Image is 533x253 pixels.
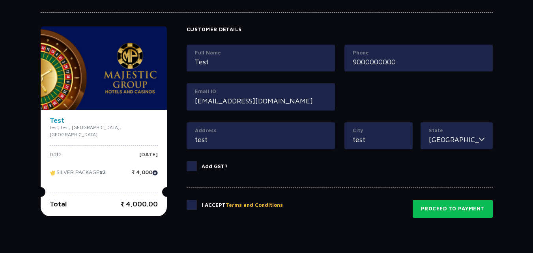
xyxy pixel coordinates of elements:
[139,152,158,163] p: [DATE]
[99,169,106,176] strong: x2
[187,26,493,33] h4: Customer Details
[120,199,158,209] p: ₹ 4,000.00
[353,56,484,67] input: Mobile
[50,117,158,124] h4: Test
[195,134,327,145] input: Address
[195,49,327,57] label: Full Name
[202,163,228,171] p: Add GST?
[195,127,327,135] label: Address
[195,56,327,67] input: Full Name
[479,134,484,145] img: toggler icon
[413,200,493,218] button: Proceed to Payment
[195,96,327,106] input: Email ID
[202,201,283,209] p: I Accept
[429,127,484,135] label: State
[41,26,167,110] img: majesticPride-banner
[353,127,404,135] label: City
[50,169,106,181] p: SILVER PACKAGE
[226,201,283,209] button: Terms and Conditions
[50,199,67,209] p: Total
[353,49,484,57] label: Phone
[132,169,158,181] p: ₹ 4,000
[353,134,404,145] input: City
[429,134,479,145] input: State
[195,88,327,96] label: Email ID
[50,169,56,176] img: tikcet
[50,152,62,163] p: Date
[50,124,158,138] p: test, test, [GEOGRAPHIC_DATA], [GEOGRAPHIC_DATA]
